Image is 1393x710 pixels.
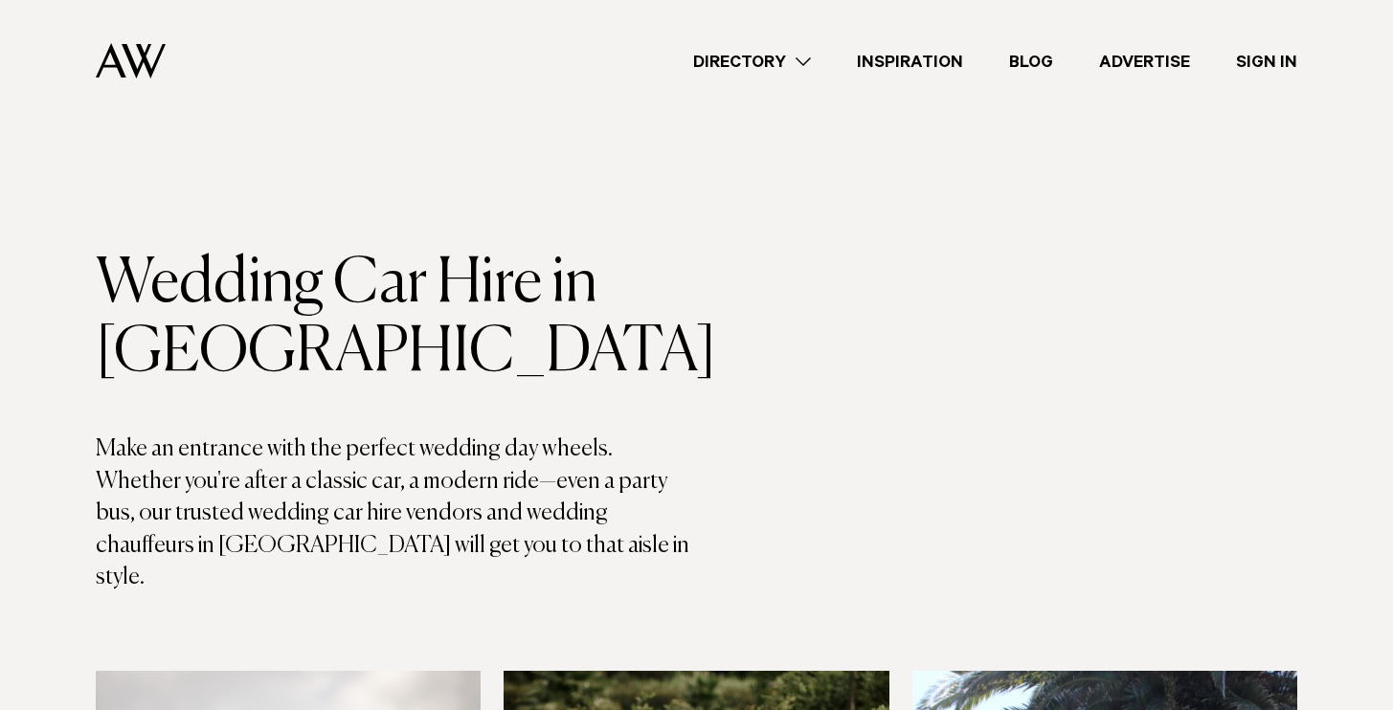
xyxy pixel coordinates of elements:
[986,49,1076,75] a: Blog
[670,49,834,75] a: Directory
[96,250,697,388] h1: Wedding Car Hire in [GEOGRAPHIC_DATA]
[96,43,166,78] img: Auckland Weddings Logo
[96,433,697,594] p: Make an entrance with the perfect wedding day wheels. Whether you're after a classic car, a moder...
[1076,49,1213,75] a: Advertise
[1213,49,1320,75] a: Sign In
[834,49,986,75] a: Inspiration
